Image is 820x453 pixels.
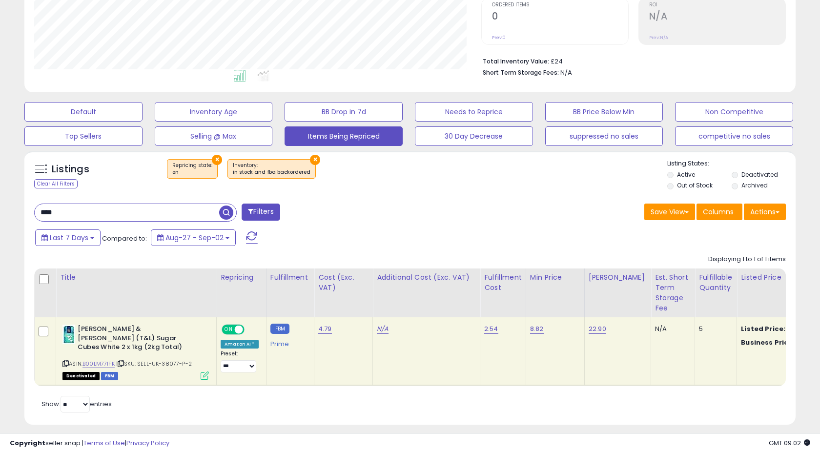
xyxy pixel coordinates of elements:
div: in stock and fba backordered [233,169,310,176]
button: Selling @ Max [155,126,273,146]
p: Listing States: [667,159,795,168]
button: Inventory Age [155,102,273,122]
span: Last 7 Days [50,233,88,243]
div: seller snap | | [10,439,169,448]
a: 4.79 [318,324,332,334]
button: suppressed no sales [545,126,663,146]
h5: Listings [52,163,89,176]
div: Repricing [221,272,262,283]
span: Ordered Items [492,2,628,8]
a: 2.54 [484,324,498,334]
label: Active [677,170,695,179]
button: Last 7 Days [35,229,101,246]
button: BB Drop in 7d [285,102,403,122]
div: Preset: [221,350,259,372]
button: Needs to Reprice [415,102,533,122]
span: N/A [560,68,572,77]
div: Cost (Exc. VAT) [318,272,369,293]
a: 22.90 [589,324,606,334]
a: N/A [377,324,389,334]
button: Aug-27 - Sep-02 [151,229,236,246]
span: FBM [101,372,119,380]
div: Est. Short Term Storage Fee [655,272,691,313]
li: £24 [483,55,779,66]
span: Compared to: [102,234,147,243]
div: Prime [270,336,307,348]
img: 41NHa2XXiCL._SL40_.jpg [62,325,75,344]
div: Clear All Filters [34,179,78,188]
a: 8.82 [530,324,544,334]
label: Deactivated [741,170,778,179]
small: Prev: N/A [649,35,668,41]
span: Columns [703,207,734,217]
span: Repricing state : [172,162,212,176]
div: Fulfillment [270,272,310,283]
button: 30 Day Decrease [415,126,533,146]
button: Filters [242,204,280,221]
div: Fulfillable Quantity [699,272,733,293]
span: ROI [649,2,785,8]
button: × [310,155,320,165]
span: All listings that are unavailable for purchase on Amazon for any reason other than out-of-stock [62,372,100,380]
a: B00LM77IFK [82,360,115,368]
button: BB Price Below Min [545,102,663,122]
b: Total Inventory Value: [483,57,549,65]
div: Displaying 1 to 1 of 1 items [708,255,786,264]
button: Default [24,102,143,122]
div: N/A [655,325,687,333]
div: [PERSON_NAME] [589,272,647,283]
small: FBM [270,324,289,334]
span: ON [223,326,235,334]
h2: N/A [649,11,785,24]
span: Show: entries [41,399,112,409]
button: Items Being Repriced [285,126,403,146]
div: Amazon AI * [221,340,259,349]
a: Privacy Policy [126,438,169,448]
button: Save View [644,204,695,220]
div: Additional Cost (Exc. VAT) [377,272,476,283]
div: Title [60,272,212,283]
h2: 0 [492,11,628,24]
div: on [172,169,212,176]
button: Top Sellers [24,126,143,146]
button: Actions [744,204,786,220]
span: | SKU: SELL-UK-38077-P-2 [116,360,192,368]
div: Fulfillment Cost [484,272,522,293]
span: OFF [243,326,259,334]
label: Out of Stock [677,181,713,189]
div: Min Price [530,272,580,283]
button: Non Competitive [675,102,793,122]
button: competitive no sales [675,126,793,146]
div: ASIN: [62,325,209,379]
strong: Copyright [10,438,45,448]
label: Archived [741,181,768,189]
span: Aug-27 - Sep-02 [165,233,224,243]
b: Short Term Storage Fees: [483,68,559,77]
button: Columns [697,204,742,220]
b: Listed Price: [741,324,785,333]
span: 2025-09-10 09:02 GMT [769,438,810,448]
small: Prev: 0 [492,35,506,41]
b: Business Price: [741,338,795,347]
b: [PERSON_NAME] & [PERSON_NAME] (T&L) Sugar Cubes White 2 x 1kg (2kg Total) [78,325,196,354]
a: Terms of Use [83,438,125,448]
button: × [212,155,222,165]
span: Inventory : [233,162,310,176]
div: 5 [699,325,729,333]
